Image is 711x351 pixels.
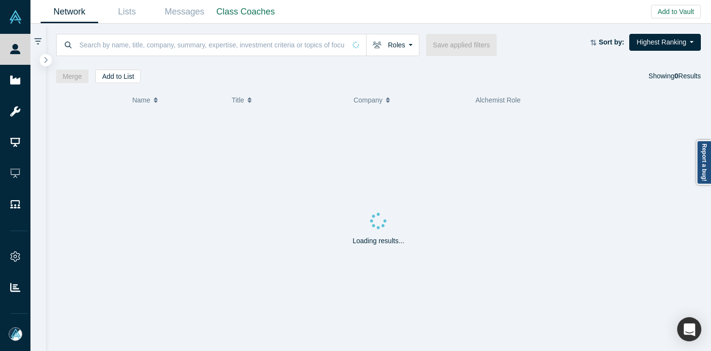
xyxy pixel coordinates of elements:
[41,0,98,23] a: Network
[56,70,89,83] button: Merge
[132,90,150,110] span: Name
[366,34,419,56] button: Roles
[98,0,156,23] a: Lists
[353,236,404,246] p: Loading results...
[354,90,465,110] button: Company
[629,34,701,51] button: Highest Ranking
[78,33,346,56] input: Search by name, title, company, summary, expertise, investment criteria or topics of focus
[9,327,22,341] img: Mia Scott's Account
[599,38,624,46] strong: Sort by:
[132,90,222,110] button: Name
[675,72,679,80] strong: 0
[649,70,701,83] div: Showing
[651,5,701,18] button: Add to Vault
[475,96,520,104] span: Alchemist Role
[156,0,213,23] a: Messages
[9,10,22,24] img: Alchemist Vault Logo
[232,90,343,110] button: Title
[675,72,701,80] span: Results
[354,90,383,110] span: Company
[95,70,141,83] button: Add to List
[696,140,711,185] a: Report a bug!
[232,90,244,110] span: Title
[213,0,278,23] a: Class Coaches
[426,34,497,56] button: Save applied filters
